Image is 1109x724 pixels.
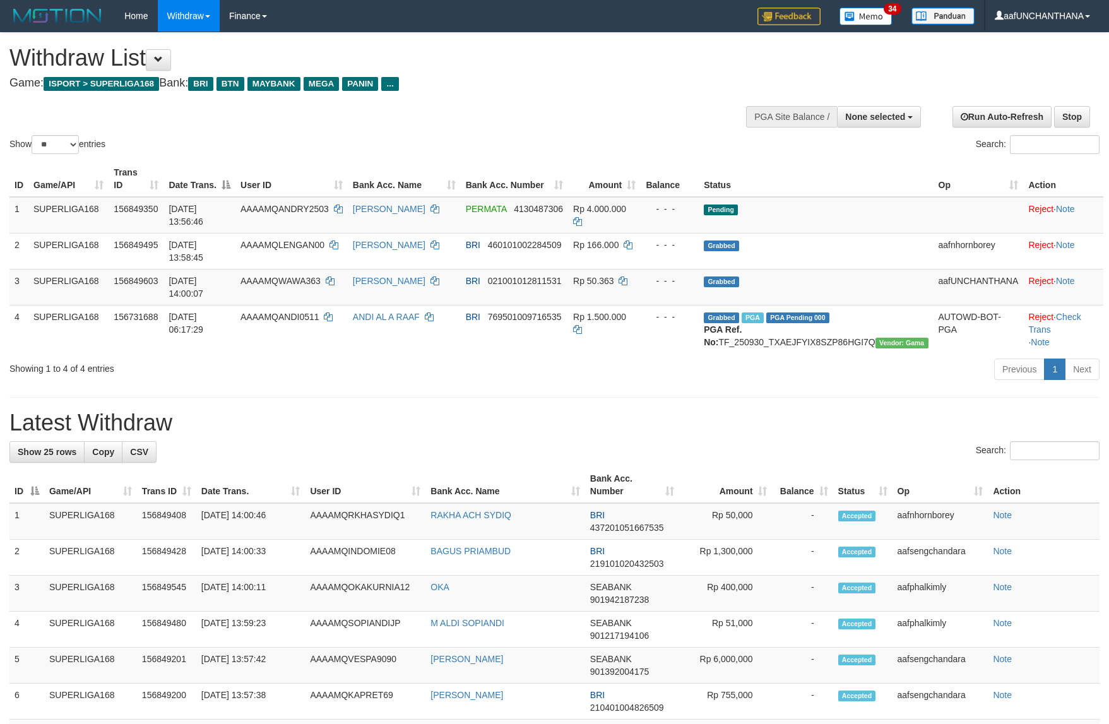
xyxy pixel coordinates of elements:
[9,6,105,25] img: MOTION_logo.png
[590,703,664,713] span: Copy 210401004826509 to clipboard
[585,467,679,503] th: Bank Acc. Number: activate to sort column ascending
[109,161,163,197] th: Trans ID: activate to sort column ascending
[430,654,503,664] a: [PERSON_NAME]
[137,648,196,684] td: 156849201
[514,204,563,214] span: Copy 4130487306 to clipboard
[993,654,1012,664] a: Note
[911,8,975,25] img: panduan.png
[1028,204,1053,214] a: Reject
[772,648,833,684] td: -
[9,540,44,576] td: 2
[1028,276,1053,286] a: Reject
[993,510,1012,520] a: Note
[590,510,605,520] span: BRI
[44,540,137,576] td: SUPERLIGA168
[837,106,921,128] button: None selected
[9,197,28,234] td: 1
[646,239,694,251] div: - - -
[44,576,137,612] td: SUPERLIGA168
[1056,240,1075,250] a: Note
[772,684,833,720] td: -
[169,240,203,263] span: [DATE] 13:58:45
[590,654,632,664] span: SEABANK
[1028,312,1053,322] a: Reject
[679,503,772,540] td: Rp 50,000
[196,612,305,648] td: [DATE] 13:59:23
[976,441,1100,460] label: Search:
[44,467,137,503] th: Game/API: activate to sort column ascending
[568,161,641,197] th: Amount: activate to sort column ascending
[430,690,503,700] a: [PERSON_NAME]
[1010,135,1100,154] input: Search:
[590,559,664,569] span: Copy 219101020432503 to clipboard
[196,467,305,503] th: Date Trans.: activate to sort column ascending
[169,312,203,335] span: [DATE] 06:17:29
[934,233,1024,269] td: aafnhornborey
[9,648,44,684] td: 5
[641,161,699,197] th: Balance
[28,305,109,353] td: SUPERLIGA168
[353,276,425,286] a: [PERSON_NAME]
[590,631,649,641] span: Copy 901217194106 to clipboard
[9,467,44,503] th: ID: activate to sort column descending
[838,691,876,701] span: Accepted
[838,511,876,521] span: Accepted
[114,312,158,322] span: 156731688
[934,269,1024,305] td: aafUNCHANTHANA
[466,240,480,250] span: BRI
[679,540,772,576] td: Rp 1,300,000
[137,467,196,503] th: Trans ID: activate to sort column ascending
[952,106,1052,128] a: Run Auto-Refresh
[1054,106,1090,128] a: Stop
[838,655,876,665] span: Accepted
[590,595,649,605] span: Copy 901942187238 to clipboard
[488,240,562,250] span: Copy 460101002284509 to clipboard
[163,161,235,197] th: Date Trans.: activate to sort column descending
[839,8,893,25] img: Button%20Memo.svg
[137,576,196,612] td: 156849545
[934,161,1024,197] th: Op: activate to sort column ascending
[699,305,933,353] td: TF_250930_TXAEJFYIX8SZP86HGI7Q
[1028,312,1081,335] a: Check Trans
[18,447,76,457] span: Show 25 rows
[1065,359,1100,380] a: Next
[44,503,137,540] td: SUPERLIGA168
[1028,240,1053,250] a: Reject
[430,546,511,556] a: BAGUS PRIAMBUD
[240,276,321,286] span: AAAAMQWAWA363
[9,305,28,353] td: 4
[9,684,44,720] td: 6
[993,690,1012,700] a: Note
[353,204,425,214] a: [PERSON_NAME]
[9,135,105,154] label: Show entries
[342,77,378,91] span: PANIN
[679,648,772,684] td: Rp 6,000,000
[1023,161,1103,197] th: Action
[893,467,988,503] th: Op: activate to sort column ascending
[196,576,305,612] td: [DATE] 14:00:11
[348,161,461,197] th: Bank Acc. Name: activate to sort column ascending
[646,311,694,323] div: - - -
[9,441,85,463] a: Show 25 rows
[646,275,694,287] div: - - -
[114,204,158,214] span: 156849350
[28,161,109,197] th: Game/API: activate to sort column ascending
[169,204,203,227] span: [DATE] 13:56:46
[488,312,562,322] span: Copy 769501009716535 to clipboard
[742,312,764,323] span: Marked by aafromsomean
[884,3,901,15] span: 34
[893,648,988,684] td: aafsengchandara
[114,276,158,286] span: 156849603
[746,106,837,128] div: PGA Site Balance /
[704,324,742,347] b: PGA Ref. No:
[240,312,319,322] span: AAAAMQANDI0511
[44,684,137,720] td: SUPERLIGA168
[188,77,213,91] span: BRI
[461,161,568,197] th: Bank Acc. Number: activate to sort column ascending
[28,269,109,305] td: SUPERLIGA168
[893,503,988,540] td: aafnhornborey
[430,618,504,628] a: M ALDI SOPIANDI
[84,441,122,463] a: Copy
[679,467,772,503] th: Amount: activate to sort column ascending
[988,467,1100,503] th: Action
